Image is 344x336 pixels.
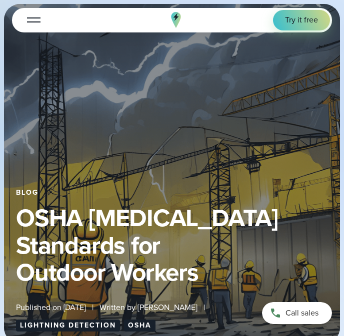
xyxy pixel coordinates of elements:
[16,302,86,314] span: Published on [DATE]
[262,302,332,324] a: Call sales
[16,205,328,286] h1: OSHA [MEDICAL_DATA] Standards for Outdoor Workers
[99,302,197,314] span: Written by [PERSON_NAME]
[273,10,330,30] a: Try it free
[285,308,318,319] span: Call sales
[285,14,318,26] span: Try it free
[203,302,205,314] span: |
[16,189,328,197] div: Blog
[124,320,155,332] a: OSHA
[16,320,120,332] a: Lightning Detection
[92,302,93,314] span: |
